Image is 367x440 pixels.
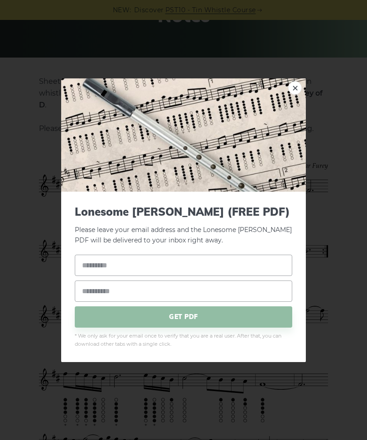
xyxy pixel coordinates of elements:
p: Please leave your email address and the Lonesome [PERSON_NAME] PDF will be delivered to your inbo... [75,205,292,245]
a: × [288,81,302,94]
span: GET PDF [75,306,292,328]
span: * We only ask for your email once to verify that you are a real user. After that, you can downloa... [75,332,292,348]
img: Tin Whistle Tab Preview [61,78,306,191]
span: Lonesome [PERSON_NAME] (FREE PDF) [75,205,292,218]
